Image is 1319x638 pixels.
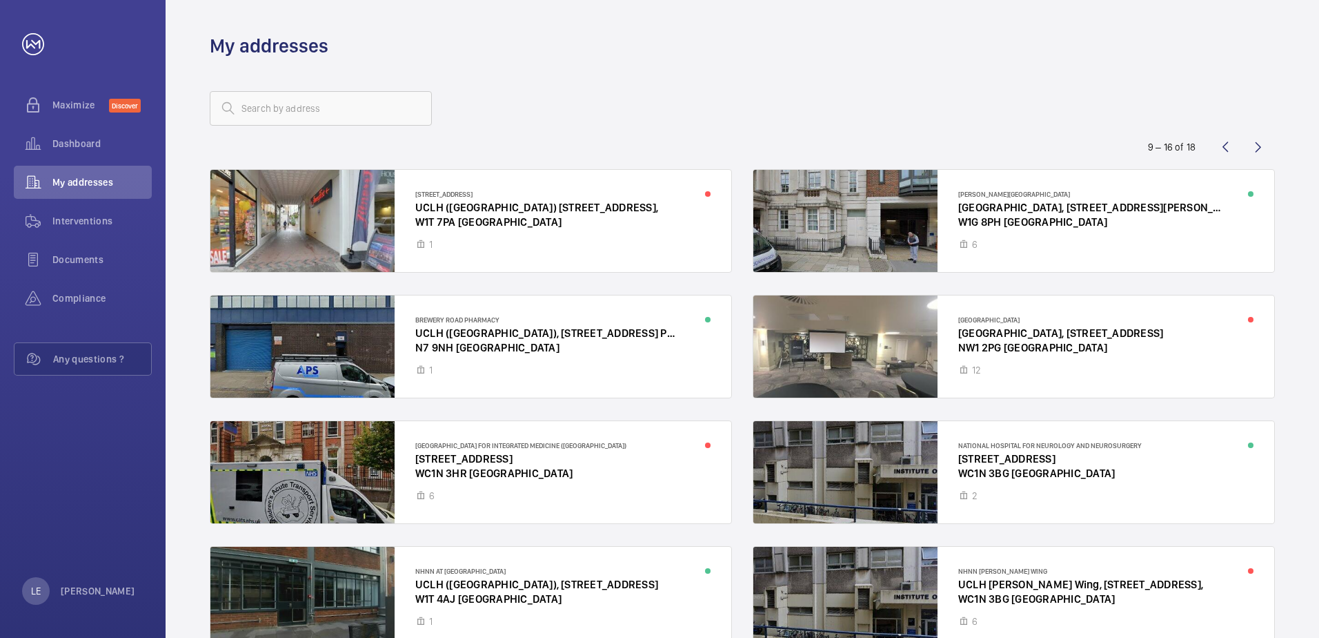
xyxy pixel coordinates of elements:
[210,33,328,59] h1: My addresses
[109,99,141,113] span: Discover
[52,214,152,228] span: Interventions
[1148,140,1196,154] div: 9 – 16 of 18
[61,584,135,598] p: [PERSON_NAME]
[52,137,152,151] span: Dashboard
[53,352,151,366] span: Any questions ?
[210,91,432,126] input: Search by address
[31,584,41,598] p: LE
[52,291,152,305] span: Compliance
[52,253,152,267] span: Documents
[52,98,109,112] span: Maximize
[52,175,152,189] span: My addresses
